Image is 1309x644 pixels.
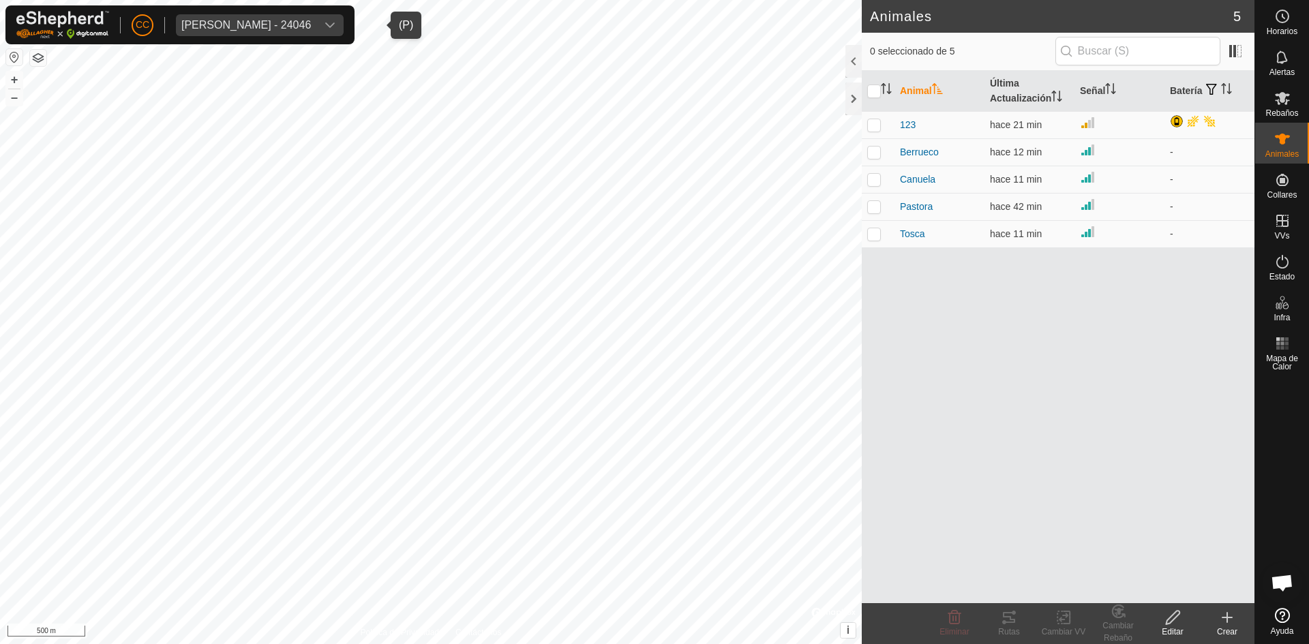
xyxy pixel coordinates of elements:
a: Política de Privacidad [361,626,439,639]
a: Contáctenos [455,626,501,639]
input: Buscar (S) [1055,37,1220,65]
span: Estado [1269,273,1295,281]
img: Intensidad de Señal [1080,114,1096,131]
span: 22 sept 2025, 14:36 [990,228,1042,239]
th: Batería [1164,71,1254,112]
span: 123 [900,118,916,132]
img: Intensidad de Señal [1080,196,1096,213]
span: Pastora [900,200,933,214]
span: Tosca [900,227,925,241]
div: Rutas [982,626,1036,638]
span: 22 sept 2025, 14:05 [990,201,1042,212]
img: Intensidad de Señal [1080,142,1096,158]
span: Horarios [1267,27,1297,35]
button: + [6,72,22,88]
th: Animal [894,71,984,112]
th: Última Actualización [984,71,1074,112]
span: Rebaños [1265,109,1298,117]
button: – [6,89,22,106]
span: 5 [1233,6,1241,27]
span: Mapa de Calor [1259,354,1306,371]
span: VVs [1274,232,1289,240]
span: 22 sept 2025, 14:26 [990,119,1042,130]
span: i [847,624,849,636]
p-sorticon: Activar para ordenar [932,85,943,96]
td: - [1164,220,1254,247]
span: Eliminar [939,627,969,637]
div: Crear [1200,626,1254,638]
span: 22 sept 2025, 14:36 [990,174,1042,185]
div: dropdown trigger [316,14,344,36]
p-sorticon: Activar para ordenar [881,85,892,96]
img: Intensidad de Señal [1080,224,1096,240]
span: Infra [1274,313,1290,322]
div: Cambiar Rebaño [1091,619,1145,644]
div: Editar [1145,626,1200,638]
span: 22 sept 2025, 14:36 [990,147,1042,157]
button: i [841,623,856,638]
span: Ayuda [1271,627,1294,635]
span: Berrueco [900,145,939,159]
a: Ayuda [1255,602,1309,641]
th: Señal [1074,71,1164,112]
button: Capas del Mapa [30,50,46,66]
span: 0 seleccionado de 5 [870,44,1055,59]
span: Collares [1267,191,1297,199]
button: Restablecer Mapa [6,49,22,65]
td: - [1164,138,1254,166]
p-sorticon: Activar para ordenar [1221,85,1232,96]
span: Animales [1265,150,1299,158]
h2: Animales [870,8,1233,25]
td: - [1164,166,1254,193]
img: Intensidad de Señal [1080,169,1096,185]
span: Melquiades Almagro Garcia - 24046 [176,14,316,36]
div: Cambiar VV [1036,626,1091,638]
p-sorticon: Activar para ordenar [1105,85,1116,96]
div: Chat abierto [1262,562,1303,603]
td: - [1164,193,1254,220]
div: [PERSON_NAME] - 24046 [181,20,311,31]
span: Canuela [900,172,935,187]
span: Alertas [1269,68,1295,76]
span: CC [136,18,149,32]
img: Logo Gallagher [16,11,109,39]
p-sorticon: Activar para ordenar [1051,93,1062,104]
